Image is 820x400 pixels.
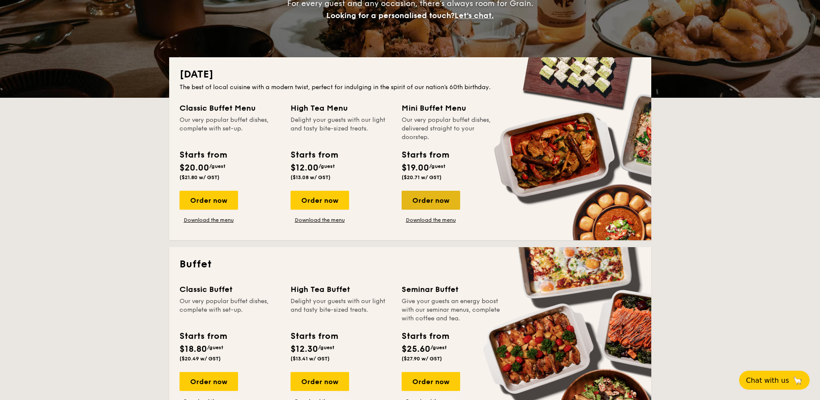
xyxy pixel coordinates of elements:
a: Download the menu [291,217,349,223]
span: /guest [209,163,226,169]
div: Classic Buffet Menu [179,102,280,114]
div: Starts from [291,330,337,343]
h2: Buffet [179,257,641,271]
span: ($20.71 w/ GST) [402,174,442,180]
span: 🦙 [792,375,803,385]
div: High Tea Buffet [291,283,391,295]
h2: [DATE] [179,68,641,81]
span: $12.00 [291,163,319,173]
div: High Tea Menu [291,102,391,114]
div: Order now [402,372,460,391]
span: $18.80 [179,344,207,354]
div: Delight your guests with our light and tasty bite-sized treats. [291,297,391,323]
span: /guest [207,344,223,350]
a: Download the menu [402,217,460,223]
div: Our very popular buffet dishes, complete with set-up. [179,116,280,142]
div: Starts from [179,330,226,343]
span: ($13.41 w/ GST) [291,356,330,362]
div: Seminar Buffet [402,283,502,295]
div: Our very popular buffet dishes, delivered straight to your doorstep. [402,116,502,142]
div: Classic Buffet [179,283,280,295]
div: The best of local cuisine with a modern twist, perfect for indulging in the spirit of our nation’... [179,83,641,92]
div: Order now [291,191,349,210]
span: /guest [318,344,334,350]
div: Starts from [179,149,226,161]
span: ($27.90 w/ GST) [402,356,442,362]
div: Give your guests an energy boost with our seminar menus, complete with coffee and tea. [402,297,502,323]
span: ($20.49 w/ GST) [179,356,221,362]
span: Let's chat. [455,11,494,20]
div: Starts from [402,149,449,161]
span: /guest [319,163,335,169]
div: Order now [402,191,460,210]
button: Chat with us🦙 [739,371,810,390]
span: $20.00 [179,163,209,173]
div: Order now [179,191,238,210]
span: $12.30 [291,344,318,354]
span: $19.00 [402,163,429,173]
div: Starts from [291,149,337,161]
span: Looking for a personalised touch? [326,11,455,20]
div: Mini Buffet Menu [402,102,502,114]
span: /guest [429,163,446,169]
div: Our very popular buffet dishes, complete with set-up. [179,297,280,323]
span: Chat with us [746,376,789,384]
a: Download the menu [179,217,238,223]
span: ($21.80 w/ GST) [179,174,220,180]
div: Order now [179,372,238,391]
span: $25.60 [402,344,430,354]
div: Order now [291,372,349,391]
div: Starts from [402,330,449,343]
span: ($13.08 w/ GST) [291,174,331,180]
div: Delight your guests with our light and tasty bite-sized treats. [291,116,391,142]
span: /guest [430,344,447,350]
